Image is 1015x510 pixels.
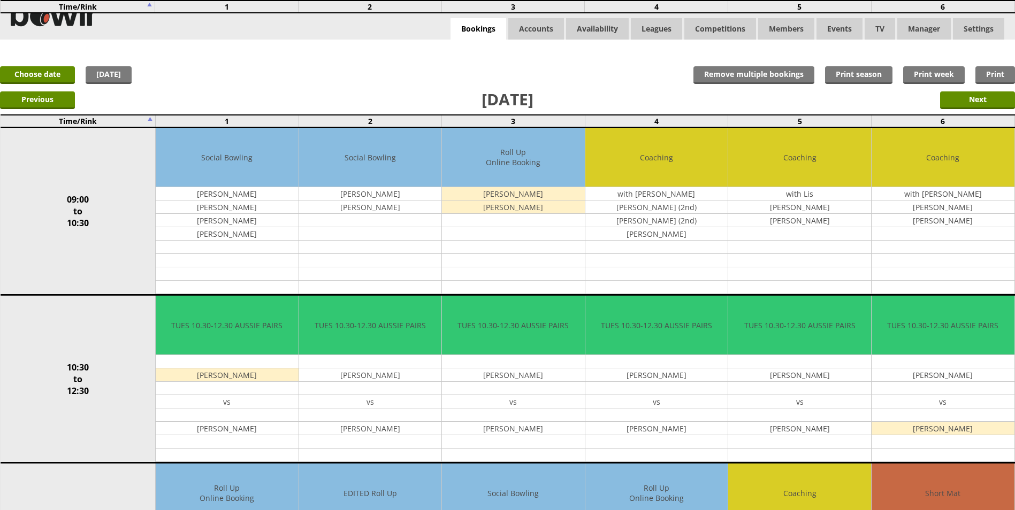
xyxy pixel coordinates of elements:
[299,422,442,435] td: [PERSON_NAME]
[872,296,1014,355] td: TUES 10.30-12.30 AUSSIE PAIRS
[872,422,1014,435] td: [PERSON_NAME]
[728,128,871,187] td: Coaching
[816,18,863,40] a: Events
[684,18,756,40] a: Competitions
[585,296,728,355] td: TUES 10.30-12.30 AUSSIE PAIRS
[156,200,299,214] td: [PERSON_NAME]
[872,128,1014,187] td: Coaching
[156,422,299,435] td: [PERSON_NAME]
[298,1,441,13] td: 2
[693,66,814,84] input: Remove multiple bookings
[585,115,728,127] td: 4
[86,66,132,84] a: [DATE]
[585,227,728,241] td: [PERSON_NAME]
[156,187,299,200] td: [PERSON_NAME]
[953,18,1004,40] span: Settings
[299,395,442,408] td: vs
[442,200,585,214] td: [PERSON_NAME]
[1,1,155,13] td: Time/Rink
[299,115,442,127] td: 2
[156,395,299,408] td: vs
[156,227,299,241] td: [PERSON_NAME]
[155,1,299,13] td: 1
[871,115,1014,127] td: 6
[442,115,585,127] td: 3
[442,296,585,355] td: TUES 10.30-12.30 AUSSIE PAIRS
[299,200,442,214] td: [PERSON_NAME]
[299,296,442,355] td: TUES 10.30-12.30 AUSSIE PAIRS
[442,128,585,187] td: Roll Up Online Booking
[728,1,872,13] td: 5
[897,18,951,40] span: Manager
[451,18,506,40] a: Bookings
[871,1,1014,13] td: 6
[940,91,1015,109] input: Next
[156,214,299,227] td: [PERSON_NAME]
[1,115,155,127] td: Time/Rink
[566,18,629,40] a: Availability
[442,368,585,382] td: [PERSON_NAME]
[585,1,728,13] td: 4
[728,214,871,227] td: [PERSON_NAME]
[442,395,585,408] td: vs
[585,368,728,382] td: [PERSON_NAME]
[728,395,871,408] td: vs
[728,296,871,355] td: TUES 10.30-12.30 AUSSIE PAIRS
[156,128,299,187] td: Social Bowling
[585,214,728,227] td: [PERSON_NAME] (2nd)
[508,18,564,40] span: Accounts
[872,395,1014,408] td: vs
[728,368,871,382] td: [PERSON_NAME]
[872,368,1014,382] td: [PERSON_NAME]
[299,368,442,382] td: [PERSON_NAME]
[728,422,871,435] td: [PERSON_NAME]
[156,296,299,355] td: TUES 10.30-12.30 AUSSIE PAIRS
[872,187,1014,200] td: with [PERSON_NAME]
[1,295,155,463] td: 10:30 to 12:30
[865,18,895,40] span: TV
[585,187,728,200] td: with [PERSON_NAME]
[156,368,299,382] td: [PERSON_NAME]
[1,127,155,295] td: 09:00 to 10:30
[975,66,1015,84] a: Print
[758,18,814,40] span: Members
[441,1,585,13] td: 3
[585,128,728,187] td: Coaching
[299,187,442,200] td: [PERSON_NAME]
[872,200,1014,214] td: [PERSON_NAME]
[585,395,728,408] td: vs
[585,422,728,435] td: [PERSON_NAME]
[872,214,1014,227] td: [PERSON_NAME]
[442,187,585,200] td: [PERSON_NAME]
[631,18,682,40] a: Leagues
[728,200,871,214] td: [PERSON_NAME]
[903,66,965,84] a: Print week
[728,187,871,200] td: with Lis
[442,422,585,435] td: [PERSON_NAME]
[825,66,892,84] a: Print season
[155,115,299,127] td: 1
[299,128,442,187] td: Social Bowling
[585,200,728,214] td: [PERSON_NAME] (2nd)
[728,115,872,127] td: 5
